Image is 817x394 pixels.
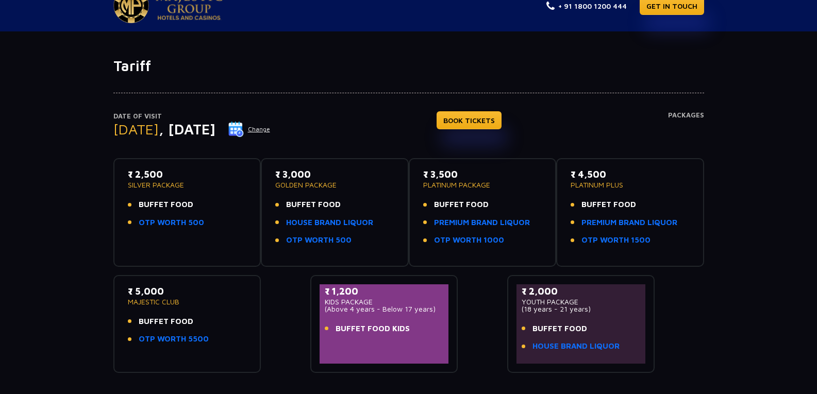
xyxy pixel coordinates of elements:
a: OTP WORTH 500 [139,217,204,229]
p: YOUTH PACKAGE [522,298,641,305]
span: BUFFET FOOD [532,323,587,335]
a: PREMIUM BRAND LIQUOR [581,217,677,229]
p: (Above 4 years - Below 17 years) [325,305,444,313]
span: BUFFET FOOD [139,316,193,328]
span: BUFFET FOOD [139,199,193,211]
h4: Packages [668,111,704,148]
p: ₹ 2,000 [522,284,641,298]
p: Date of Visit [113,111,271,122]
span: BUFFET FOOD [581,199,636,211]
p: (18 years - 21 years) [522,305,641,313]
p: ₹ 1,200 [325,284,444,298]
p: MAJESTIC CLUB [128,298,247,305]
a: + 91 1800 1200 444 [546,1,627,11]
p: GOLDEN PACKAGE [275,181,394,189]
p: PLATINUM PLUS [571,181,690,189]
span: BUFFET FOOD KIDS [336,323,410,335]
span: BUFFET FOOD [286,199,341,211]
p: ₹ 3,000 [275,167,394,181]
a: HOUSE BRAND LIQUOR [286,217,373,229]
p: ₹ 5,000 [128,284,247,298]
a: HOUSE BRAND LIQUOR [532,340,620,352]
p: KIDS PACKAGE [325,298,444,305]
p: ₹ 2,500 [128,167,247,181]
span: [DATE] [113,121,159,138]
span: , [DATE] [159,121,215,138]
p: SILVER PACKAGE [128,181,247,189]
p: ₹ 4,500 [571,167,690,181]
a: OTP WORTH 1000 [434,234,504,246]
a: OTP WORTH 5500 [139,333,209,345]
a: PREMIUM BRAND LIQUOR [434,217,530,229]
a: BOOK TICKETS [437,111,502,129]
a: OTP WORTH 500 [286,234,352,246]
h1: Tariff [113,57,704,75]
p: ₹ 3,500 [423,167,542,181]
p: PLATINUM PACKAGE [423,181,542,189]
span: BUFFET FOOD [434,199,489,211]
button: Change [228,121,271,138]
a: OTP WORTH 1500 [581,234,651,246]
